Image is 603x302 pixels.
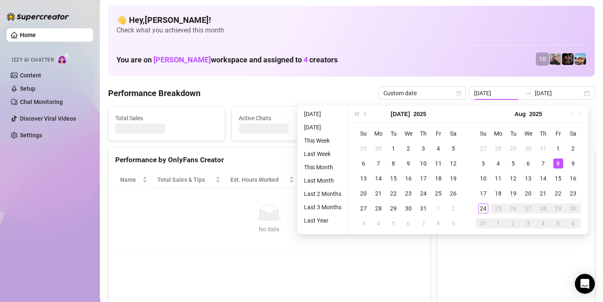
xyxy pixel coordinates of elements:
[239,114,341,123] span: Active Chats
[539,54,546,64] span: TR
[153,55,211,64] span: [PERSON_NAME]
[20,99,63,105] a: Chat Monitoring
[20,115,76,122] a: Discover Viral Videos
[20,132,42,139] a: Settings
[108,87,200,99] h4: Performance Breakdown
[304,175,343,184] span: Sales / Hour
[383,87,461,99] span: Custom date
[355,172,423,188] th: Chat Conversion
[574,53,586,65] img: Zach
[7,12,69,21] img: logo-BBDzfeDw.svg
[57,53,70,65] img: AI Chatter
[575,274,595,294] div: Open Intercom Messenger
[304,55,308,64] span: 4
[116,14,586,26] h4: 👋 Hey, [PERSON_NAME] !
[360,175,412,184] span: Chat Conversion
[525,90,531,97] span: to
[562,53,573,65] img: Trent
[157,175,214,184] span: Total Sales & Tips
[20,32,36,38] a: Home
[525,90,531,97] span: swap-right
[115,172,152,188] th: Name
[120,175,141,184] span: Name
[116,26,586,35] span: Check what you achieved this month
[115,114,218,123] span: Total Sales
[299,172,355,188] th: Sales / Hour
[535,89,582,98] input: End date
[152,172,225,188] th: Total Sales & Tips
[116,55,338,64] h1: You are on workspace and assigned to creators
[549,53,561,65] img: LC
[115,154,423,166] div: Performance by OnlyFans Creator
[20,72,41,79] a: Content
[124,225,415,234] div: No data
[444,154,588,166] div: Sales by OnlyFans Creator
[20,85,35,92] a: Setup
[230,175,287,184] div: Est. Hours Worked
[474,89,521,98] input: Start date
[362,114,465,123] span: Messages Sent
[456,91,461,96] span: calendar
[12,56,54,64] span: Izzy AI Chatter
